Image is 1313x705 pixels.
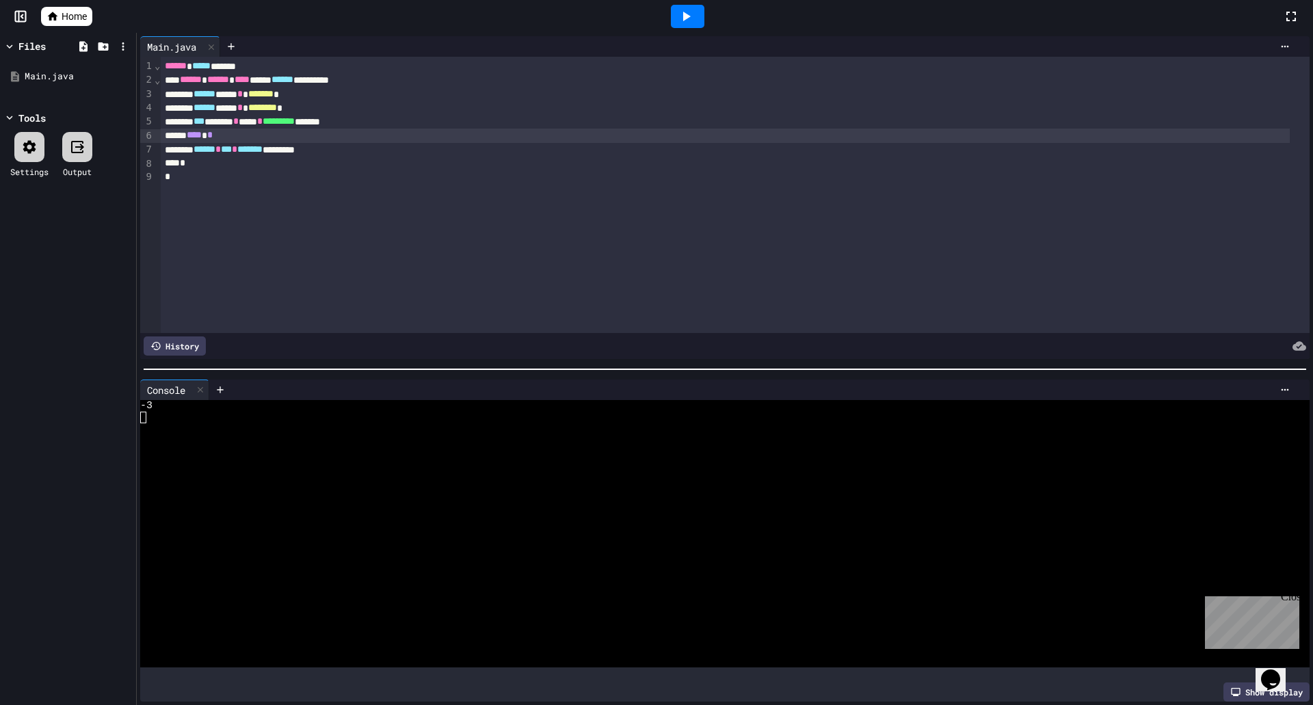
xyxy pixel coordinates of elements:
div: History [144,336,206,356]
a: Home [41,7,92,26]
div: Main.java [140,40,203,54]
span: Fold line [154,60,161,71]
div: 8 [140,157,154,171]
div: Main.java [140,36,220,57]
div: 2 [140,73,154,87]
iframe: chat widget [1199,591,1299,649]
div: 5 [140,115,154,129]
div: Tools [18,111,46,125]
span: -3 [140,400,152,412]
div: Settings [10,165,49,178]
div: Show display [1223,682,1310,702]
span: Home [62,10,87,23]
div: 1 [140,59,154,73]
div: 7 [140,143,154,157]
div: Output [63,165,92,178]
div: Chat with us now!Close [5,5,94,87]
iframe: chat widget [1256,650,1299,691]
div: 6 [140,129,154,143]
div: Console [140,380,209,400]
div: 9 [140,170,154,184]
div: Files [18,39,46,53]
div: 3 [140,88,154,101]
div: 4 [140,101,154,115]
span: Fold line [154,75,161,85]
div: Main.java [25,70,131,83]
div: Console [140,383,192,397]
